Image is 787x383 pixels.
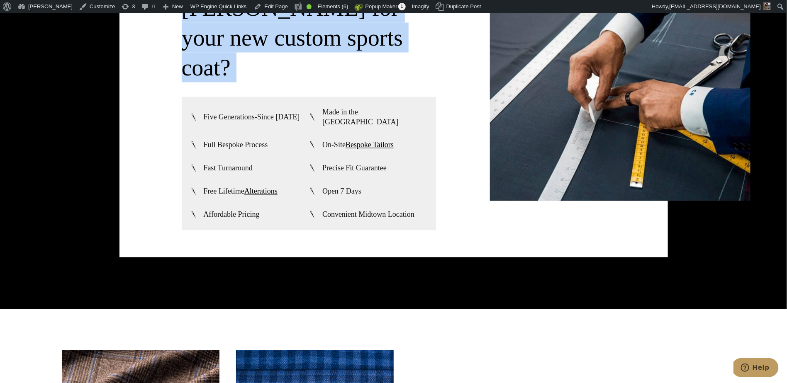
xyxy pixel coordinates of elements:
span: Free Lifetime [204,187,278,196]
div: Good [307,4,312,9]
span: Precise Fit Guarantee [322,163,387,173]
span: Fast Turnaround [204,163,253,173]
span: [EMAIL_ADDRESS][DOMAIN_NAME] [670,3,761,10]
span: Five Generations-Since [DATE] [204,112,300,122]
span: On-Site [322,140,394,150]
span: 1 [398,3,406,10]
span: Full Bespoke Process [204,140,268,150]
span: Made in the [GEOGRAPHIC_DATA] [322,107,428,127]
span: Convenient Midtown Location [322,210,414,220]
iframe: Opens a widget where you can chat to one of our agents [733,358,779,379]
a: Alterations [244,187,278,196]
span: Open 7 Days [322,187,361,196]
a: Bespoke Tailors [346,141,394,149]
span: Affordable Pricing [204,210,260,220]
